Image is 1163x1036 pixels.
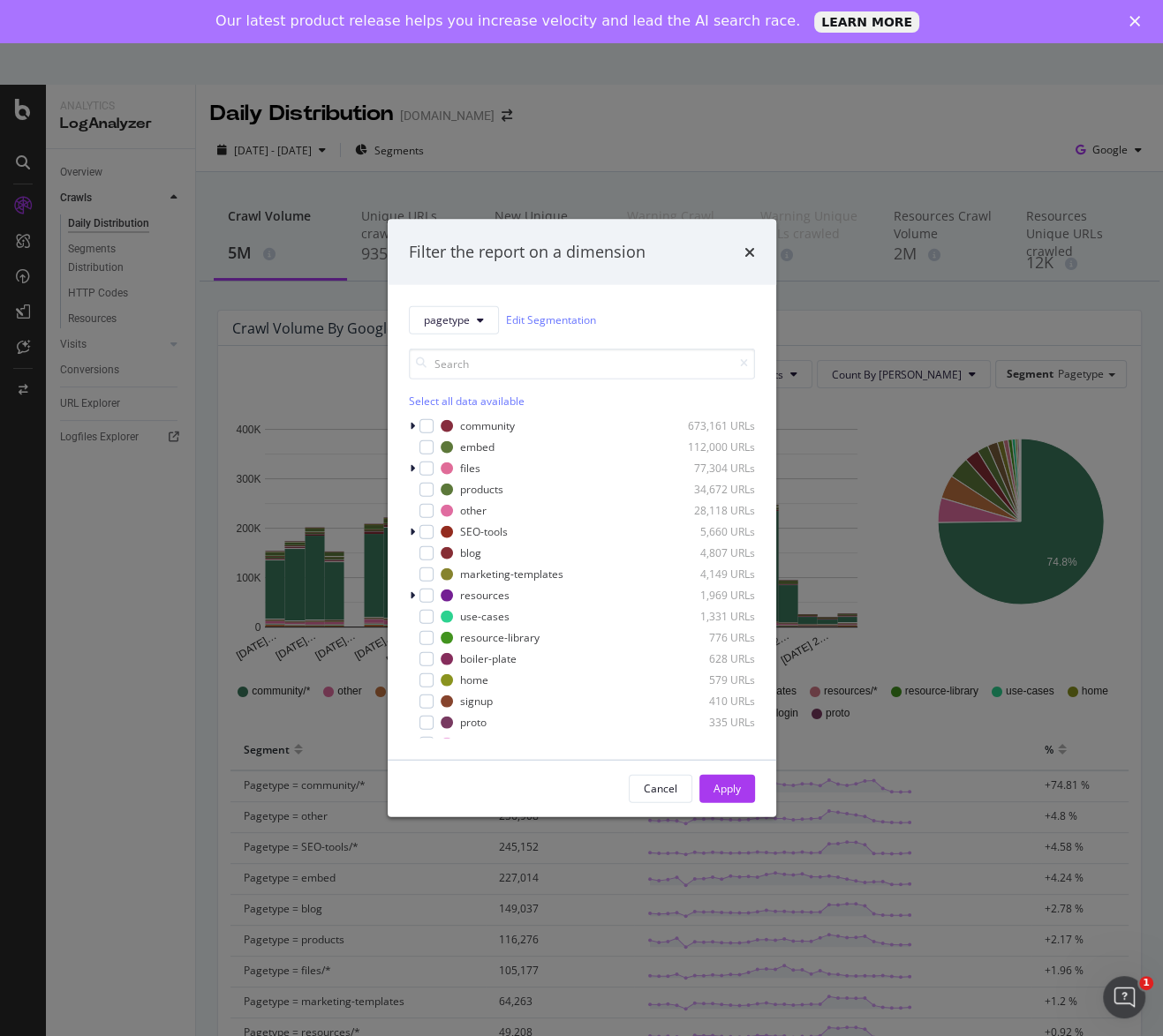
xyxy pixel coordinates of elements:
div: Close [1129,16,1147,26]
div: marketing-templates [460,567,563,582]
div: 4,807 URLs [668,545,755,560]
div: 5,660 URLs [668,524,755,539]
div: other [460,503,487,518]
div: use-cases [460,609,510,624]
div: Apply [714,781,741,796]
div: products [460,482,503,497]
div: resource-library [460,630,540,645]
span: pagetype [424,312,470,327]
div: 673,161 URLs [668,418,755,433]
div: embed [460,439,495,454]
div: 4,149 URLs [668,567,755,582]
div: 34,672 URLs [668,482,755,497]
div: resources [460,588,510,603]
div: boiler-plate [460,651,517,666]
button: Cancel [629,774,692,802]
div: pricing [460,736,494,751]
input: Search [409,348,755,379]
div: Our latest product release helps you increase velocity and lead the AI search race. [215,12,800,30]
a: Edit Segmentation [506,311,596,329]
span: 1 [1139,976,1153,990]
div: Filter the report on a dimension [409,241,646,264]
div: 628 URLs [668,651,755,666]
div: 1,331 URLs [668,609,755,624]
button: pagetype [409,305,499,334]
div: 579 URLs [668,672,755,687]
div: 335 URLs [668,715,755,730]
div: SEO-tools [460,524,508,539]
div: 112,000 URLs [668,439,755,454]
div: blog [460,545,481,560]
div: community [460,418,515,433]
div: 1,969 URLs [668,588,755,603]
div: proto [460,715,487,730]
div: times [744,241,755,264]
div: 28,118 URLs [668,503,755,518]
div: files [460,461,480,476]
div: home [460,672,488,687]
a: LEARN MORE [814,11,919,33]
div: modal [388,220,776,817]
div: 410 URLs [668,694,755,709]
div: 77,304 URLs [668,461,755,476]
button: Apply [699,774,755,802]
div: signup [460,694,493,709]
div: 776 URLs [668,630,755,645]
div: Cancel [644,781,677,796]
div: 129 URLs [668,736,755,751]
div: Select all data available [409,393,755,408]
iframe: Intercom live chat [1103,976,1145,1018]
